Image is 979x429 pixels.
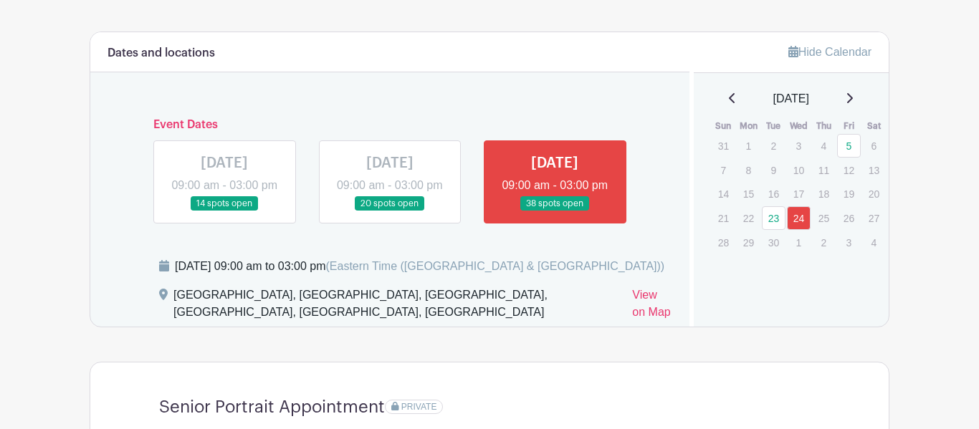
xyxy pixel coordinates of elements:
[787,206,811,230] a: 24
[811,119,836,133] th: Thu
[159,397,385,418] h4: Senior Portrait Appointment
[712,207,735,229] p: 21
[736,119,761,133] th: Mon
[711,119,736,133] th: Sun
[762,183,785,205] p: 16
[837,183,861,205] p: 19
[836,119,861,133] th: Fri
[788,46,871,58] a: Hide Calendar
[787,183,811,205] p: 17
[712,183,735,205] p: 14
[175,258,664,275] div: [DATE] 09:00 am to 03:00 pm
[762,206,785,230] a: 23
[108,47,215,60] h6: Dates and locations
[812,183,836,205] p: 18
[737,207,760,229] p: 22
[761,119,786,133] th: Tue
[737,183,760,205] p: 15
[712,231,735,254] p: 28
[173,286,621,327] div: [GEOGRAPHIC_DATA], [GEOGRAPHIC_DATA], [GEOGRAPHIC_DATA], [GEOGRAPHIC_DATA], [GEOGRAPHIC_DATA], [G...
[812,159,836,181] p: 11
[787,231,811,254] p: 1
[712,159,735,181] p: 7
[762,231,785,254] p: 30
[837,231,861,254] p: 3
[787,135,811,157] p: 3
[837,159,861,181] p: 12
[812,207,836,229] p: 25
[861,119,887,133] th: Sat
[862,135,886,157] p: 6
[787,159,811,181] p: 10
[737,135,760,157] p: 1
[812,231,836,254] p: 2
[762,159,785,181] p: 9
[786,119,811,133] th: Wed
[812,135,836,157] p: 4
[837,207,861,229] p: 26
[773,90,809,107] span: [DATE]
[862,159,886,181] p: 13
[632,286,672,327] a: View on Map
[142,118,638,132] h6: Event Dates
[737,231,760,254] p: 29
[401,402,437,412] span: PRIVATE
[837,134,861,158] a: 5
[325,260,664,272] span: (Eastern Time ([GEOGRAPHIC_DATA] & [GEOGRAPHIC_DATA]))
[862,207,886,229] p: 27
[737,159,760,181] p: 8
[712,135,735,157] p: 31
[862,183,886,205] p: 20
[862,231,886,254] p: 4
[762,135,785,157] p: 2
